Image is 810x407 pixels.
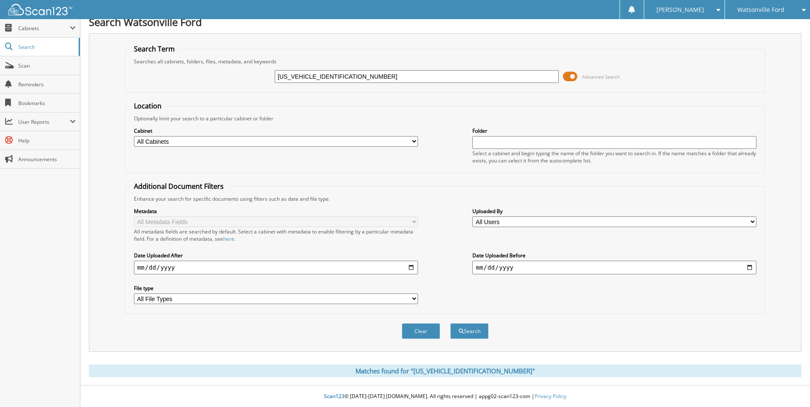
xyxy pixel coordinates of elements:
label: Folder [472,127,756,134]
span: Advanced Search [582,74,620,80]
a: Privacy Policy [534,393,566,400]
span: Announcements [18,156,76,163]
div: Select a cabinet and begin typing the name of the folder you want to search in. If the name match... [472,150,756,164]
a: here [223,235,234,242]
div: Enhance your search for specific documents using filters such as date and file type. [130,195,761,202]
span: Scan [18,62,76,69]
input: start [134,261,418,274]
label: File type [134,285,418,292]
div: Optionally limit your search to a particular cabinet or folder [130,115,761,122]
div: Matches found for "[US_VEHICLE_IDENTIFICATION_NUMBER]" [89,364,801,377]
span: Watsonville Ford [737,7,784,12]
span: User Reports [18,118,70,125]
h1: Search Watsonville Ford [89,15,801,29]
legend: Search Term [130,44,179,54]
iframe: Chat Widget [767,366,810,407]
span: Bookmarks [18,100,76,107]
span: Search [18,43,74,51]
label: Metadata [134,208,418,215]
span: Scan123 [324,393,344,400]
label: Uploaded By [472,208,756,215]
span: Help [18,137,76,144]
button: Clear [402,323,440,339]
legend: Additional Document Filters [130,182,228,191]
img: scan123-logo-white.svg [9,4,72,15]
span: Reminders [18,81,76,88]
div: © [DATE]-[DATE] [DOMAIN_NAME]. All rights reserved | appg02-scan123-com | [80,386,810,407]
label: Date Uploaded After [134,252,418,259]
input: end [472,261,756,274]
div: Searches all cabinets, folders, files, metadata, and keywords [130,58,761,65]
label: Date Uploaded Before [472,252,756,259]
span: [PERSON_NAME] [657,7,704,12]
div: All metadata fields are searched by default. Select a cabinet with metadata to enable filtering b... [134,228,418,242]
legend: Location [130,101,166,111]
span: Cabinets [18,25,70,32]
label: Cabinet [134,127,418,134]
button: Search [450,323,489,339]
